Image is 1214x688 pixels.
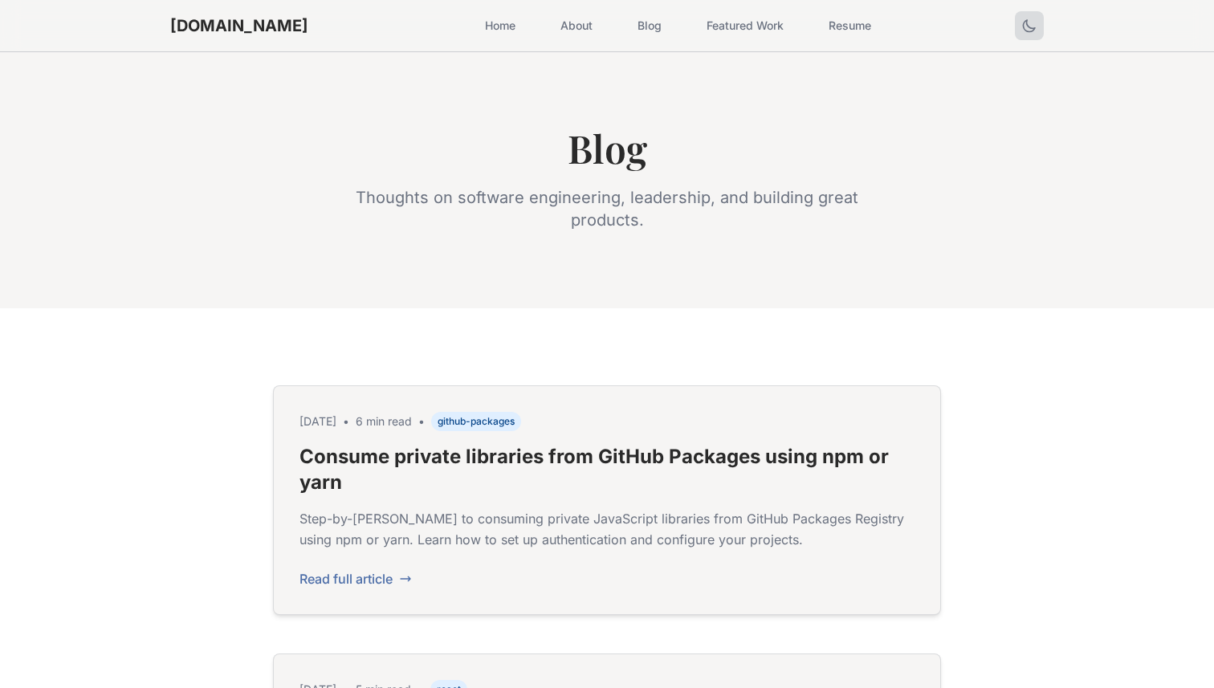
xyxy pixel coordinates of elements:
[343,413,349,429] span: •
[819,11,881,40] a: Resume
[628,11,671,40] a: Blog
[273,128,941,167] h1: Blog
[1015,11,1044,40] button: Toggle theme
[431,412,521,431] span: github-packages
[299,413,336,429] time: [DATE]
[170,16,308,35] a: [DOMAIN_NAME]
[299,569,412,588] a: Read full article
[475,11,525,40] a: Home
[356,413,412,429] span: 6 min read
[299,508,915,550] p: Step-by-[PERSON_NAME] to consuming private JavaScript libraries from GitHub Packages Registry usi...
[337,186,877,231] p: Thoughts on software engineering, leadership, and building great products.
[551,11,602,40] a: About
[697,11,793,40] a: Featured Work
[299,445,889,494] a: Consume private libraries from GitHub Packages using npm or yarn
[418,413,425,429] span: •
